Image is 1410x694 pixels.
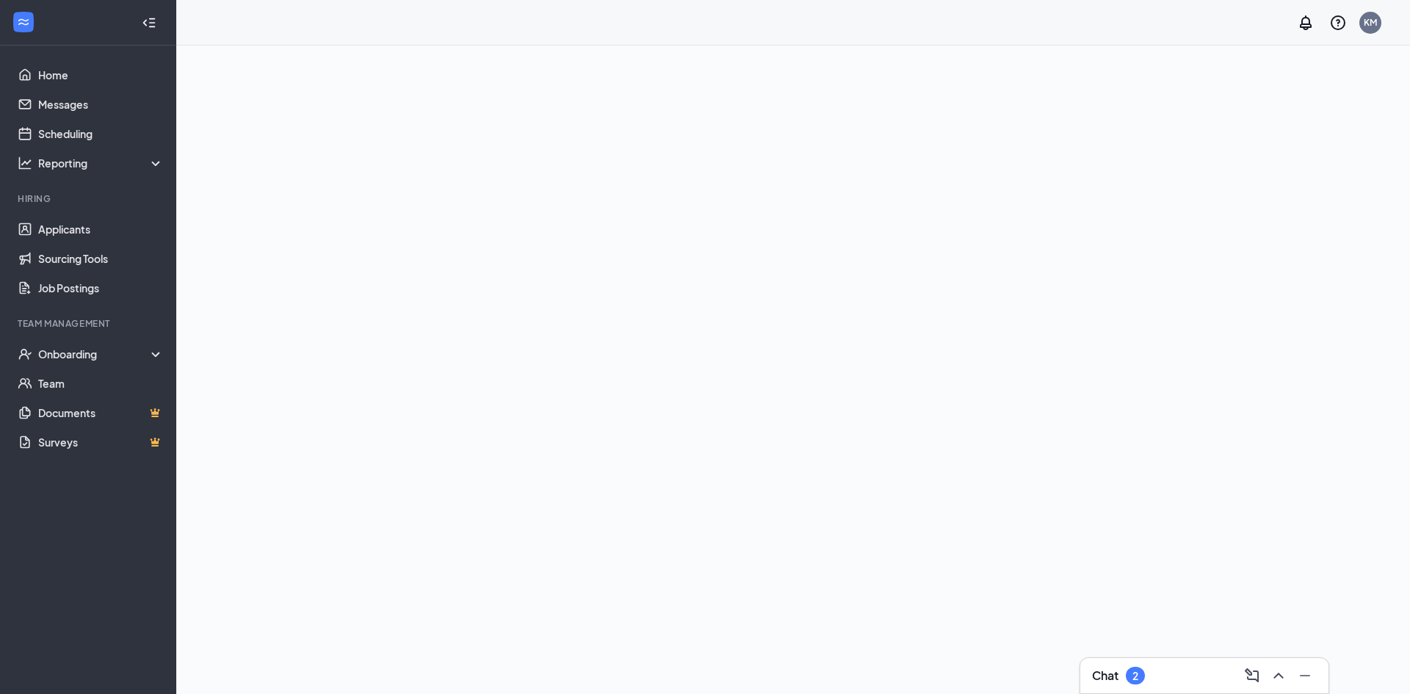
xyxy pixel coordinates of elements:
svg: Minimize [1296,667,1314,684]
a: Job Postings [38,273,164,303]
svg: Analysis [18,156,32,170]
button: ComposeMessage [1240,664,1264,687]
svg: ChevronUp [1270,667,1287,684]
a: SurveysCrown [38,427,164,457]
a: Team [38,369,164,398]
div: Hiring [18,192,161,205]
a: Sourcing Tools [38,244,164,273]
a: Messages [38,90,164,119]
svg: UserCheck [18,347,32,361]
div: KM [1364,16,1377,29]
div: Onboarding [38,347,151,361]
a: Home [38,60,164,90]
button: ChevronUp [1267,664,1290,687]
svg: WorkstreamLogo [16,15,31,29]
a: DocumentsCrown [38,398,164,427]
div: Reporting [38,156,164,170]
svg: Collapse [142,15,156,30]
svg: ComposeMessage [1243,667,1261,684]
div: 2 [1132,670,1138,682]
button: Minimize [1293,664,1317,687]
svg: QuestionInfo [1329,14,1347,32]
div: Team Management [18,317,161,330]
svg: Notifications [1297,14,1315,32]
h3: Chat [1092,668,1118,684]
a: Scheduling [38,119,164,148]
a: Applicants [38,214,164,244]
